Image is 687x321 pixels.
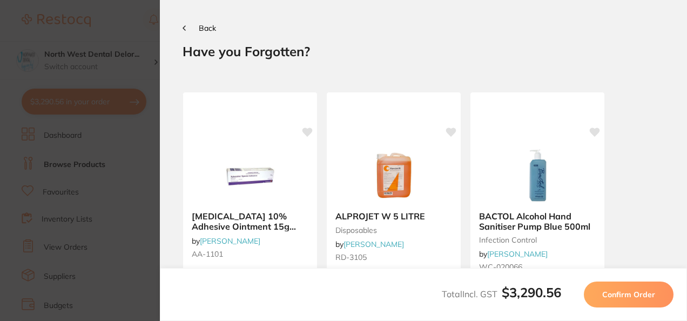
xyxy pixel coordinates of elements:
small: RD-3105 [335,253,452,262]
small: WC-020066 [479,263,596,271]
a: [PERSON_NAME] [343,239,404,249]
span: Back [199,23,216,33]
a: [PERSON_NAME] [487,249,548,259]
img: BACTOL Alcohol Hand Sanitiser Pump Blue 500ml [502,149,572,203]
button: Back [183,24,216,32]
b: BACTOL Alcohol Hand Sanitiser Pump Blue 500ml [479,211,596,231]
b: ALPROJET W 5 LITRE [335,211,452,221]
span: by [192,236,260,246]
b: XYLOCAINE 10% Adhesive Ointment 15g Tube Topical [192,211,308,231]
small: disposables [335,226,452,235]
span: Total Incl. GST [442,289,561,299]
img: ALPROJET W 5 LITRE [359,149,429,203]
span: Confirm Order [602,290,655,299]
a: [PERSON_NAME] [200,236,260,246]
small: infection control [479,236,596,244]
img: XYLOCAINE 10% Adhesive Ointment 15g Tube Topical [215,149,285,203]
h2: Have you Forgotten? [183,43,664,59]
button: Confirm Order [584,282,673,307]
span: by [479,249,548,259]
b: $3,290.56 [502,284,561,300]
small: AA-1101 [192,250,308,258]
span: by [335,239,404,249]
